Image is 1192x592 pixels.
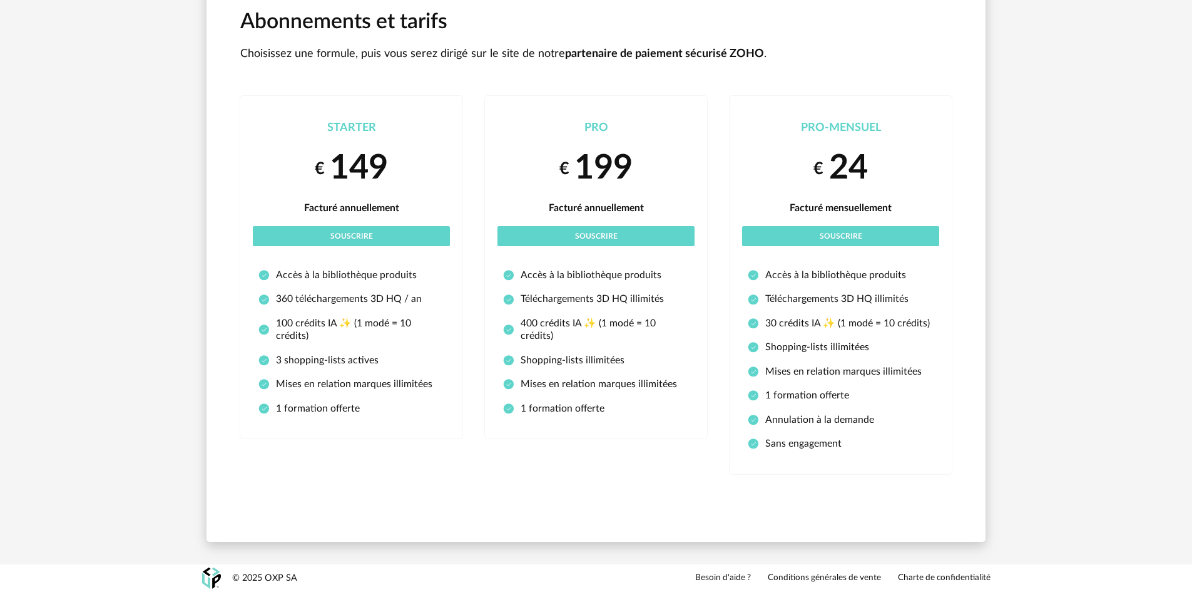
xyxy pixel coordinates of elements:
li: Accès à la bibliothèque produits [748,269,934,281]
li: Mises en relation marques illimitées [258,378,444,390]
small: € [315,158,325,180]
li: 1 formation offerte [258,402,444,415]
li: 1 formation offerte [503,402,689,415]
li: 3 shopping-lists actives [258,354,444,366]
small: € [813,158,823,180]
strong: partenaire de paiement sécurisé ZOHO [565,48,764,60]
a: Conditions générales de vente [768,573,881,584]
button: Souscrire [253,226,450,246]
li: Annulation à la demande [748,413,934,426]
span: Facturé annuellement [304,203,399,213]
span: Souscrire [820,232,862,240]
a: Charte de confidentialité [898,573,991,584]
span: Facturé annuellement [549,203,644,213]
li: Accès à la bibliothèque produits [503,269,689,281]
li: 1 formation offerte [748,389,934,402]
span: 199 [574,152,633,185]
div: Starter [253,121,450,135]
span: Facturé mensuellement [790,203,892,213]
li: Sans engagement [748,437,934,450]
span: Souscrire [330,232,373,240]
li: Shopping-lists illimitées [503,354,689,366]
li: Mises en relation marques illimitées [503,378,689,390]
img: OXP [202,568,221,589]
a: Besoin d'aide ? [695,573,751,584]
li: Mises en relation marques illimitées [748,365,934,378]
li: 100 crédits IA ✨ (1 modé = 10 crédits) [258,317,444,343]
h1: Abonnements et tarifs [240,9,952,36]
button: Souscrire [497,226,695,246]
span: 149 [330,152,388,185]
div: Pro [497,121,695,135]
li: Shopping-lists illimitées [748,341,934,353]
li: Téléchargements 3D HQ illimités [503,293,689,305]
div: Pro-Mensuel [742,121,939,135]
button: Souscrire [742,226,939,246]
li: 30 crédits IA ✨ (1 modé = 10 crédits) [748,317,934,330]
div: © 2025 OXP SA [232,573,297,584]
li: 360 téléchargements 3D HQ / an [258,293,444,305]
li: Téléchargements 3D HQ illimités [748,293,934,305]
small: € [559,158,569,180]
p: Choisissez une formule, puis vous serez dirigé sur le site de notre . [240,47,952,61]
span: 24 [829,152,868,185]
li: 400 crédits IA ✨ (1 modé = 10 crédits) [503,317,689,343]
span: Souscrire [575,232,618,240]
li: Accès à la bibliothèque produits [258,269,444,281]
